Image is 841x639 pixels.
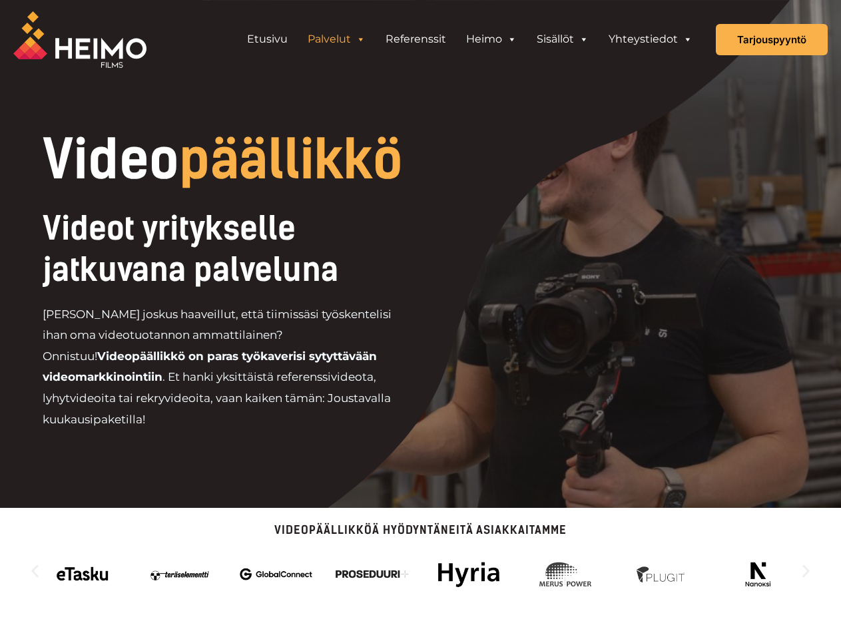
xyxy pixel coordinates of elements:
[43,209,338,289] span: Videot yritykselle jatkuvana palveluna
[599,26,702,53] a: Yhteystiedot
[240,556,313,592] div: 3 / 14
[721,556,794,592] img: nanoksi_logo
[143,556,216,592] img: Videotuotantoa yritykselle jatkuvana palveluna hankkii mm. Teräselementti
[721,556,794,592] div: 8 / 14
[27,549,814,592] div: Karuselli | Vieritys vaakasuunnassa: Vasen ja oikea nuoli
[179,128,403,192] span: päällikkö
[230,26,709,53] aside: Header Widget 1
[456,26,527,53] a: Heimo
[143,556,216,592] div: 2 / 14
[27,525,814,536] p: Videopäällikköä hyödyntäneitä asiakkaitamme
[529,556,602,592] img: Videotuotantoa yritykselle jatkuvana palveluna hankkii mm. Merus Power
[529,556,602,592] div: 6 / 14
[298,26,376,53] a: Palvelut
[240,556,313,592] img: Videotuotantoa yritykselle jatkuvana palveluna hankkii mm. GlobalConnect
[432,556,505,592] div: 5 / 14
[527,26,599,53] a: Sisällöt
[376,26,456,53] a: Referenssit
[47,556,120,592] div: 1 / 14
[625,556,699,592] img: Videotuotantoa yritykselle jatkuvana palveluna hankkii mm. Plugit
[336,556,409,592] div: 4 / 14
[43,133,499,186] h1: Video
[625,556,699,592] div: 7 / 14
[13,11,146,68] img: Heimo Filmsin logo
[432,556,505,592] img: hyria_heimo
[336,556,409,592] img: Videotuotantoa yritykselle jatkuvana palveluna hankkii mm. Proseduuri
[716,24,828,55] a: Tarjouspyyntö
[43,304,409,430] p: [PERSON_NAME] joskus haaveillut, että tiimissäsi työskentelisi ihan oma videotuotannon ammattilai...
[47,556,120,592] img: Videotuotantoa yritykselle jatkuvana palveluna hankkii mm. eTasku
[43,349,377,384] strong: Videopäällikkö on paras työkaverisi sytyttävään videomarkkinointiin
[237,26,298,53] a: Etusivu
